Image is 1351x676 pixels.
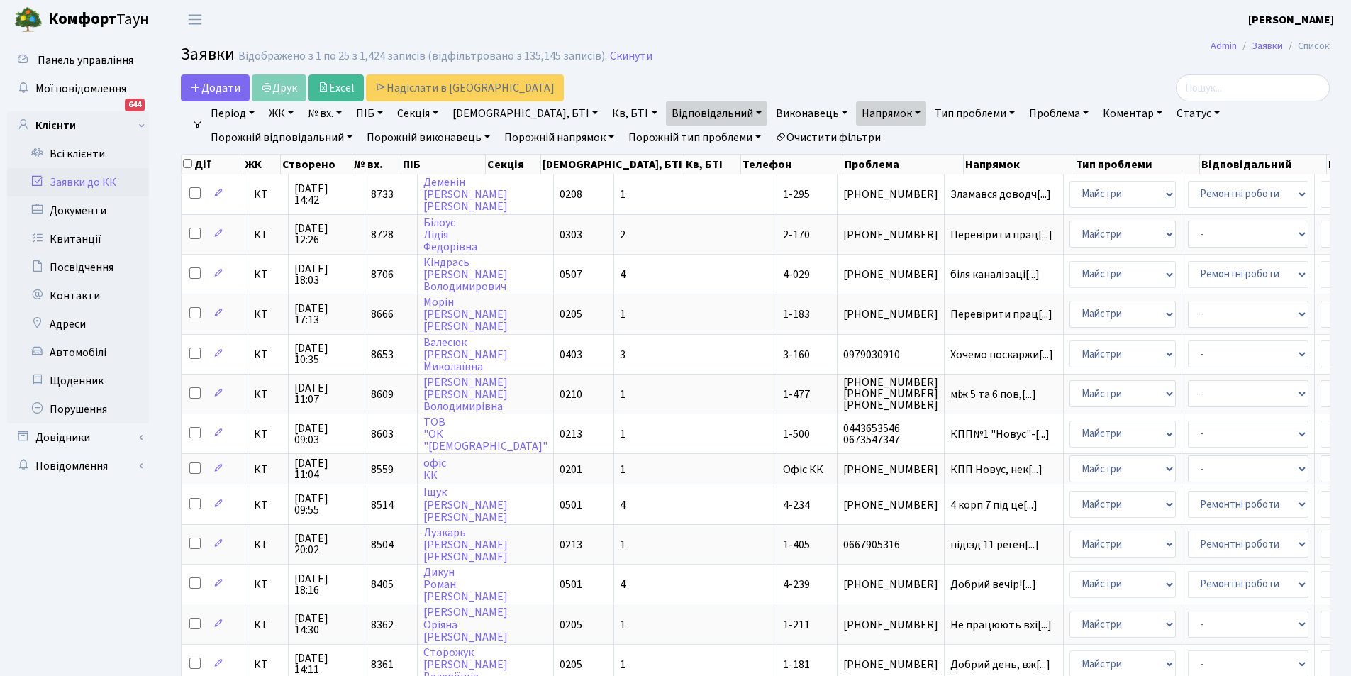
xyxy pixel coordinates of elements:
span: [PHONE_NUMBER] [843,269,938,280]
a: ЖК [263,101,299,126]
a: Адреси [7,310,149,338]
a: Всі клієнти [7,140,149,168]
span: 0501 [560,577,582,592]
span: [DATE] 20:02 [294,533,359,555]
img: logo.png [14,6,43,34]
span: КТ [254,269,282,280]
span: [DATE] 11:04 [294,458,359,480]
span: 0501 [560,497,582,513]
a: Іщук[PERSON_NAME][PERSON_NAME] [423,485,508,525]
div: 644 [125,99,145,111]
span: Перевірити прац[...] [950,227,1052,243]
span: підїзд 11 реген[...] [950,537,1039,553]
span: КТ [254,189,282,200]
span: Хочемо поскаржи[...] [950,347,1053,362]
a: Виконавець [770,101,853,126]
span: 0201 [560,462,582,477]
span: [DATE] 18:03 [294,263,359,286]
span: 0210 [560,387,582,402]
a: ПІБ [350,101,389,126]
span: Таун [48,8,149,32]
span: Зламався доводч[...] [950,187,1051,202]
th: № вх. [352,155,402,174]
th: ЖК [243,155,281,174]
span: 8609 [371,387,394,402]
a: № вх. [302,101,348,126]
a: Валесюк[PERSON_NAME]Миколаївна [423,335,508,375]
a: [PERSON_NAME]Оріяна[PERSON_NAME] [423,605,508,645]
li: Список [1283,38,1330,54]
span: 8362 [371,617,394,633]
span: 0205 [560,657,582,672]
span: [DATE] 18:16 [294,573,359,596]
a: Excel [308,74,364,101]
th: Створено [281,155,352,174]
span: [PHONE_NUMBER] [PHONE_NUMBER] [PHONE_NUMBER] [843,377,938,411]
span: 3-160 [783,347,810,362]
span: [PHONE_NUMBER] [843,659,938,670]
th: Відповідальний [1200,155,1328,174]
span: КПП Новус, нек[...] [950,462,1043,477]
span: [PHONE_NUMBER] [843,309,938,320]
span: КТ [254,464,282,475]
a: Клієнти [7,111,149,140]
th: Проблема [843,155,964,174]
span: КТ [254,499,282,511]
span: 1-477 [783,387,810,402]
span: 0205 [560,306,582,322]
th: Секція [486,155,542,174]
span: КТ [254,659,282,670]
span: 1-183 [783,306,810,322]
span: 8666 [371,306,394,322]
th: [DEMOGRAPHIC_DATA], БТІ [541,155,684,174]
span: 1 [620,657,626,672]
span: [PHONE_NUMBER] [843,579,938,590]
span: 0979030910 [843,349,938,360]
b: Комфорт [48,8,116,31]
a: БілоусЛідіяФедорівна [423,215,477,255]
span: 8733 [371,187,394,202]
span: біля каналізаці[...] [950,267,1040,282]
span: 8504 [371,537,394,553]
a: Очистити фільтри [769,126,886,150]
a: офісКК [423,455,446,483]
span: КТ [254,349,282,360]
span: 0208 [560,187,582,202]
span: 0205 [560,617,582,633]
a: Порожній напрямок [499,126,620,150]
span: [DATE] 14:42 [294,183,359,206]
span: КТ [254,619,282,631]
span: 8405 [371,577,394,592]
span: Не працюють вхі[...] [950,617,1052,633]
a: Квитанції [7,225,149,253]
th: ПІБ [401,155,485,174]
a: Напрямок [856,101,926,126]
a: Повідомлення [7,452,149,480]
a: Період [205,101,260,126]
span: 4 [620,497,626,513]
a: Кв, БТІ [606,101,662,126]
a: Додати [181,74,250,101]
a: [PERSON_NAME][PERSON_NAME]Володимирівна [423,375,508,414]
a: Коментар [1097,101,1168,126]
span: 0213 [560,426,582,442]
a: Деменін[PERSON_NAME][PERSON_NAME] [423,174,508,214]
span: 8603 [371,426,394,442]
span: 0507 [560,267,582,282]
span: [PHONE_NUMBER] [843,464,938,475]
span: [DATE] 14:11 [294,653,359,675]
span: 8653 [371,347,394,362]
a: Посвідчення [7,253,149,282]
span: КПП№1 "Новус"-[...] [950,426,1050,442]
a: Довідники [7,423,149,452]
a: Тип проблеми [929,101,1021,126]
span: КТ [254,428,282,440]
input: Пошук... [1176,74,1330,101]
span: [DATE] 09:55 [294,493,359,516]
span: 3 [620,347,626,362]
a: Порожній відповідальний [205,126,358,150]
a: Заявки [1252,38,1283,53]
a: Кіндрась[PERSON_NAME]Володимирович [423,255,508,294]
a: Проблема [1023,101,1094,126]
a: Секція [391,101,444,126]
